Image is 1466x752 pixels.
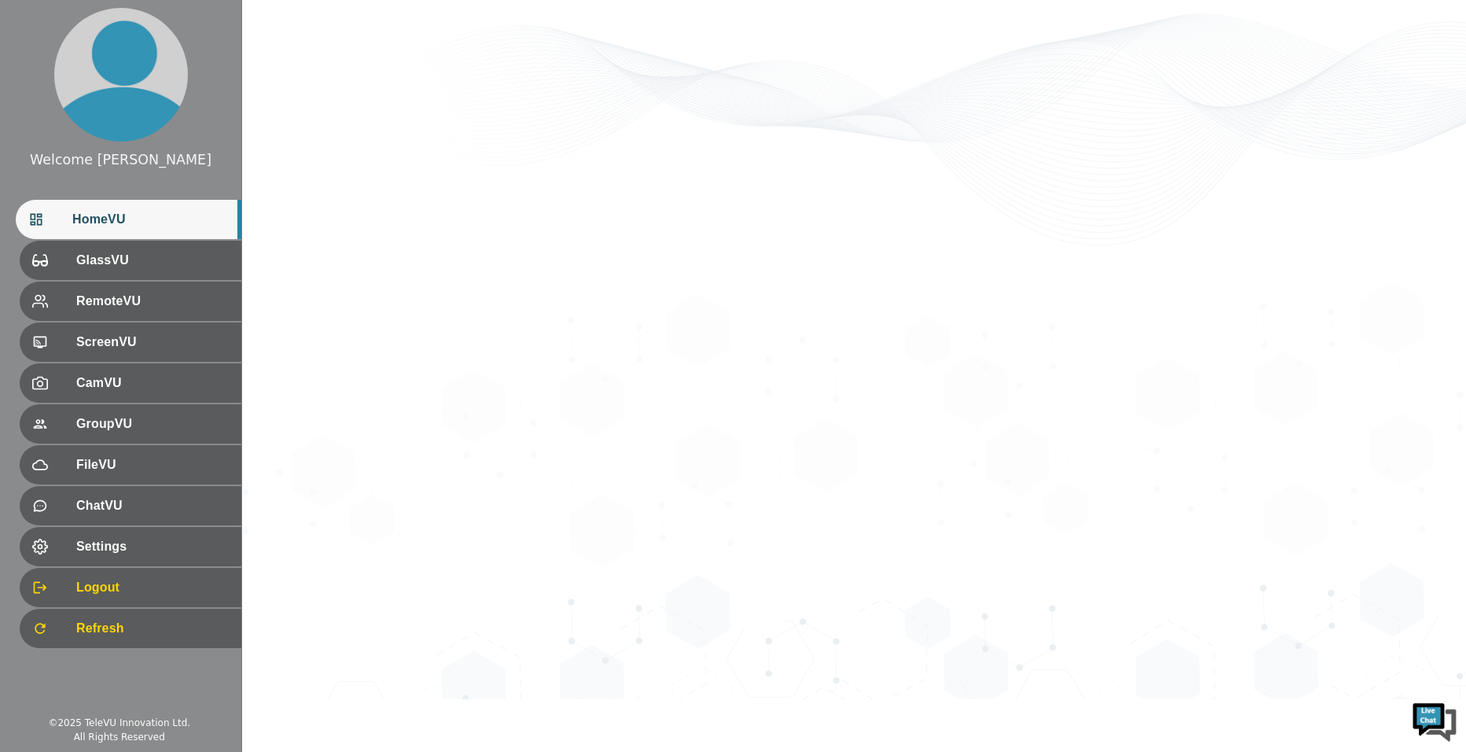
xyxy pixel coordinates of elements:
[20,404,241,444] div: GroupVU
[20,609,241,648] div: Refresh
[76,619,229,638] span: Refresh
[20,241,241,280] div: GlassVU
[76,333,229,352] span: ScreenVU
[20,486,241,525] div: ChatVU
[20,363,241,403] div: CamVU
[76,578,229,597] span: Logout
[76,292,229,311] span: RemoteVU
[20,323,241,362] div: ScreenVU
[54,8,188,142] img: profile.png
[74,730,165,744] div: All Rights Reserved
[76,455,229,474] span: FileVU
[76,251,229,270] span: GlassVU
[76,496,229,515] span: ChatVU
[1411,697,1458,744] img: Chat Widget
[20,282,241,321] div: RemoteVU
[76,374,229,393] span: CamVU
[76,415,229,433] span: GroupVU
[16,200,241,239] div: HomeVU
[48,716,190,730] div: © 2025 TeleVU Innovation Ltd.
[76,537,229,556] span: Settings
[72,210,229,229] span: HomeVU
[20,568,241,607] div: Logout
[20,445,241,485] div: FileVU
[30,149,211,170] div: Welcome [PERSON_NAME]
[20,527,241,566] div: Settings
